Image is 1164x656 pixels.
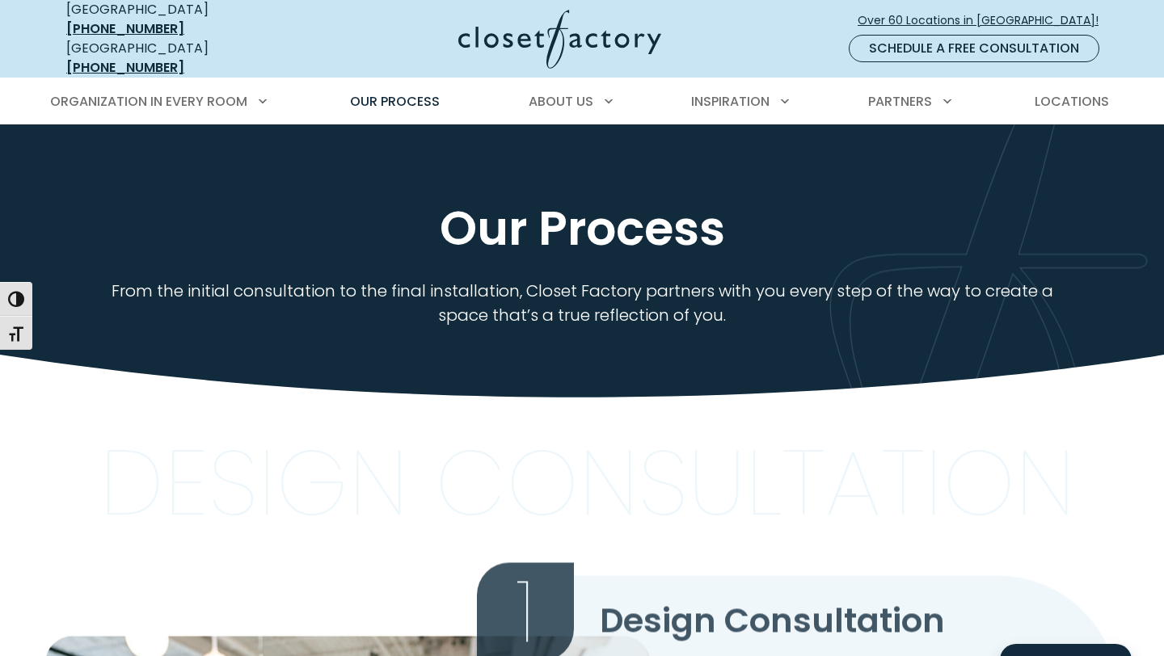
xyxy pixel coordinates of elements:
img: Closet Factory Logo [458,10,661,69]
span: Design Consultation [600,596,945,644]
a: [PHONE_NUMBER] [66,19,184,38]
h1: Our Process [63,198,1101,259]
span: Organization in Every Room [50,92,247,111]
span: Locations [1035,92,1109,111]
div: [GEOGRAPHIC_DATA] [66,39,301,78]
span: Over 60 Locations in [GEOGRAPHIC_DATA]! [858,12,1111,29]
nav: Primary Menu [39,79,1125,124]
span: Our Process [350,92,440,111]
span: Partners [868,92,932,111]
span: Inspiration [691,92,770,111]
p: Design Consultation [99,448,1075,518]
a: [PHONE_NUMBER] [66,58,184,77]
p: From the initial consultation to the final installation, Closet Factory partners with you every s... [108,279,1057,327]
a: Over 60 Locations in [GEOGRAPHIC_DATA]! [857,6,1112,35]
span: About Us [529,92,593,111]
a: Schedule a Free Consultation [849,35,1099,62]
